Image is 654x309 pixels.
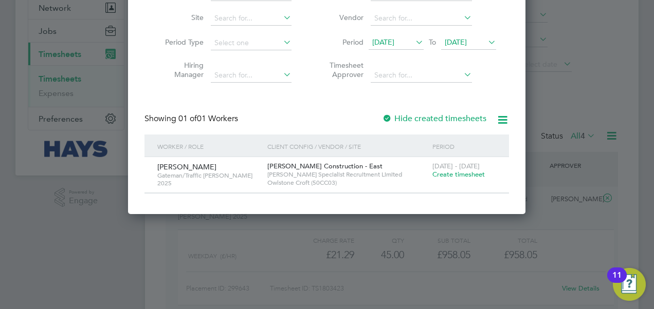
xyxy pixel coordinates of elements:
[371,11,472,26] input: Search for...
[157,171,260,187] span: Gateman/Traffic [PERSON_NAME] 2025
[157,162,216,171] span: [PERSON_NAME]
[144,113,240,124] div: Showing
[267,170,427,179] span: [PERSON_NAME] Specialist Recruitment Limited
[267,162,383,170] span: [PERSON_NAME] Construction - East
[382,113,486,124] label: Hide created timesheets
[317,37,364,47] label: Period
[432,162,480,170] span: [DATE] - [DATE]
[612,275,622,288] div: 11
[157,37,204,47] label: Period Type
[613,268,646,301] button: Open Resource Center, 11 new notifications
[432,170,485,179] span: Create timesheet
[317,13,364,22] label: Vendor
[445,37,467,47] span: [DATE]
[211,36,292,50] input: Select one
[317,61,364,79] label: Timesheet Approver
[426,35,439,49] span: To
[155,134,265,158] div: Worker / Role
[211,11,292,26] input: Search for...
[157,13,204,22] label: Site
[265,134,430,158] div: Client Config / Vendor / Site
[178,113,197,124] span: 01 of
[157,61,204,79] label: Hiring Manager
[371,68,472,83] input: Search for...
[178,113,238,124] span: 01 Workers
[211,68,292,83] input: Search for...
[267,179,427,187] span: Owlstone Croft (50CC03)
[430,134,499,158] div: Period
[372,37,394,47] span: [DATE]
